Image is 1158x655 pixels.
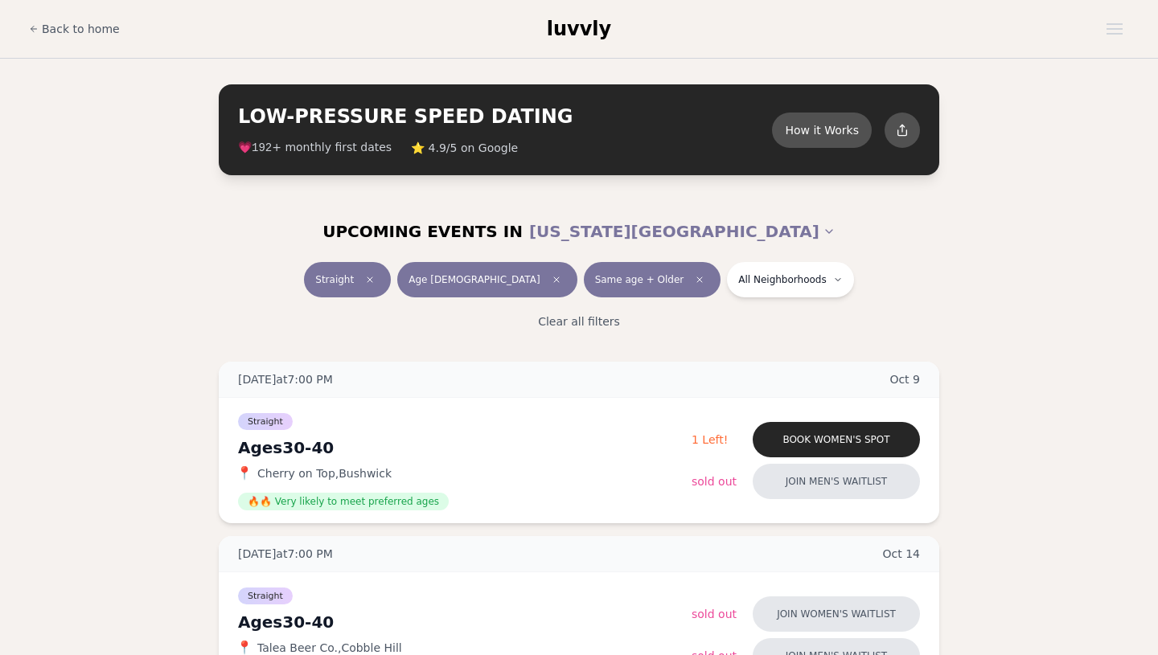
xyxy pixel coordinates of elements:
span: 🔥🔥 Very likely to meet preferred ages [238,493,449,510]
span: Age [DEMOGRAPHIC_DATA] [409,273,540,286]
span: luvvly [547,18,611,40]
h2: LOW-PRESSURE SPEED DATING [238,104,772,129]
span: Oct 9 [889,371,920,387]
span: Clear event type filter [360,270,380,289]
button: StraightClear event type filter [304,262,391,297]
span: Straight [238,413,293,430]
span: Oct 14 [883,546,921,562]
span: ⭐ 4.9/5 on Google [411,140,518,156]
button: Age [DEMOGRAPHIC_DATA]Clear age [397,262,577,297]
span: Straight [315,273,354,286]
button: Clear all filters [528,304,630,339]
button: Join women's waitlist [753,596,920,632]
span: Same age + Older [595,273,684,286]
div: Ages 30-40 [238,436,692,459]
span: 💗 + monthly first dates [238,139,392,156]
button: Same age + OlderClear preference [584,262,721,297]
span: 192 [252,141,272,154]
span: Sold Out [692,475,737,488]
span: Clear preference [690,270,709,289]
span: 📍 [238,641,251,654]
span: 📍 [238,467,251,480]
span: Cherry on Top , Bushwick [257,465,392,481]
span: [DATE] at 7:00 PM [238,371,333,387]
a: luvvly [547,16,611,42]
span: 1 Left! [692,433,728,446]
span: Clear age [547,270,566,289]
button: Open menu [1100,17,1129,41]
span: UPCOMING EVENTS IN [322,220,523,243]
span: All Neighborhoods [738,273,826,286]
button: Join men's waitlist [753,464,920,499]
button: [US_STATE][GEOGRAPHIC_DATA] [529,214,836,249]
button: How it Works [772,113,872,148]
span: Straight [238,587,293,604]
span: Back to home [42,21,120,37]
span: Sold Out [692,608,737,620]
span: [DATE] at 7:00 PM [238,546,333,562]
button: Book women's spot [753,422,920,457]
a: Back to home [29,13,120,45]
button: All Neighborhoods [727,262,853,297]
div: Ages 30-40 [238,611,692,633]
